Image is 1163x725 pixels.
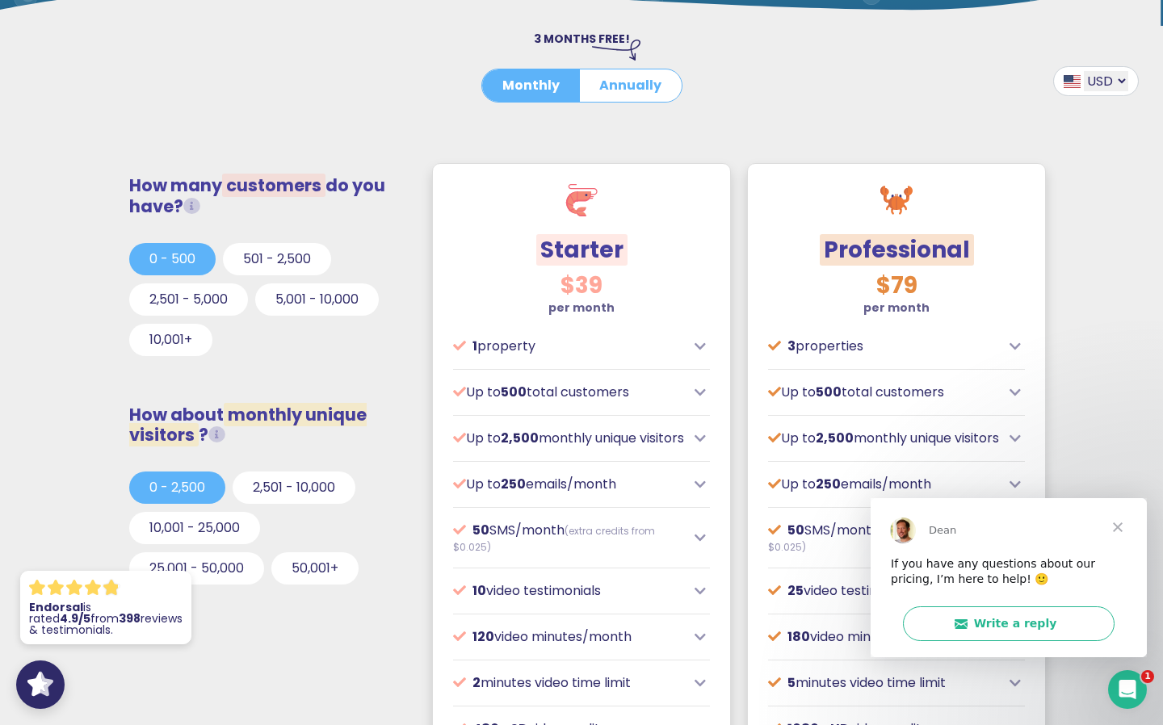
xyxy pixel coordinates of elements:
[565,184,598,216] img: shrimp.svg
[129,552,264,585] button: 25,001 - 50,000
[472,337,477,355] span: 1
[768,581,1001,601] p: video testimonials
[768,337,1001,356] p: properties
[501,383,527,401] span: 500
[768,475,1001,494] p: Up to emails/month
[768,521,1001,555] p: SMS/month
[119,610,141,627] strong: 398
[548,300,615,316] strong: per month
[129,512,260,544] button: 10,001 - 25,000
[472,627,494,646] span: 120
[768,673,1001,693] p: minutes video time limit
[223,243,331,275] button: 501 - 2,500
[880,184,913,216] img: crab.svg
[816,429,854,447] span: 2,500
[820,234,974,266] span: Professional
[579,69,682,102] button: Annually
[453,673,686,693] p: minutes video time limit
[129,403,367,446] span: monthly unique visitors
[60,610,90,627] strong: 4.9/5
[129,471,225,504] button: 0 - 2,500
[501,475,526,493] span: 250
[453,429,686,448] p: Up to monthly unique visitors
[255,283,379,316] button: 5,001 - 10,000
[876,270,917,301] span: $79
[233,471,355,504] button: 2,501 - 10,000
[787,521,804,539] span: 50
[129,175,404,216] h3: How many do you have?
[129,243,216,275] button: 0 - 500
[787,673,796,692] span: 5
[768,429,1001,448] p: Up to monthly unique visitors
[787,627,810,646] span: 180
[453,521,686,555] p: SMS/month
[183,198,200,215] i: Total customers from whom you request testimonials/reviews.
[129,283,248,316] button: 2,501 - 5,000
[472,673,481,692] span: 2
[1108,670,1147,709] iframe: Intercom live chat
[561,270,602,301] span: $39
[863,300,930,316] strong: per month
[29,599,83,615] strong: Endorsal
[29,601,183,635] p: is rated from reviews & testimonials.
[453,627,686,647] p: video minutes/month
[787,581,804,600] span: 25
[129,324,212,356] button: 10,001+
[208,426,225,443] i: Unique visitors that view our social proof tools (widgets, FOMO popups or Wall of Love) on your w...
[129,404,404,445] h3: How about ?
[768,383,1001,402] p: Up to total customers
[271,552,359,585] button: 50,001+
[592,40,640,61] img: arrow-right-down.svg
[787,337,796,355] span: 3
[768,627,1001,647] p: video minutes/month
[871,498,1147,657] iframe: Intercom live chat message
[453,337,686,356] p: property
[453,383,686,402] p: Up to total customers
[501,429,539,447] span: 2,500
[536,234,628,266] span: Starter
[482,69,580,102] button: Monthly
[816,383,842,401] span: 500
[534,31,630,47] span: 3 MONTHS FREE!
[222,174,325,197] span: customers
[453,581,686,601] p: video testimonials
[1141,670,1154,683] span: 1
[453,475,686,494] p: Up to emails/month
[472,581,486,600] span: 10
[472,521,489,539] span: 50
[816,475,841,493] span: 250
